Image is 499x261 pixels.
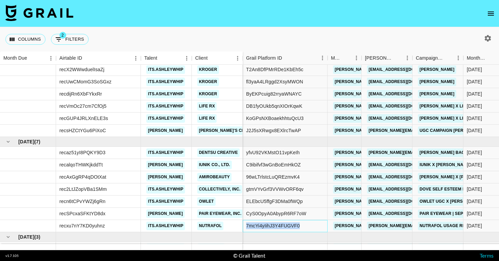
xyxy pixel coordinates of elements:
[46,53,56,63] button: Menu
[467,78,482,85] div: Jul '25
[365,52,393,65] div: [PERSON_NAME]
[342,53,351,63] button: Sort
[59,198,106,205] div: recn6tCPvYWZj6gRn
[246,149,300,156] div: yfvU92VKMstO11vpKeIh
[246,210,306,217] div: CyS0OpyA0AbypR6RF7oW
[233,53,243,63] button: Menu
[146,78,185,86] a: its.ashleywhip
[246,52,282,65] div: Grail Platform ID
[59,174,106,180] div: recAxGgRP4qDOtXat
[146,185,185,194] a: its.ashleywhip
[351,53,362,63] button: Menu
[131,53,141,63] button: Menu
[467,198,482,205] div: Aug '25
[246,186,303,193] div: gtmVYvGrf3VVWvORF6qv
[59,78,111,85] div: recUwCMomG3SoSGxz
[418,65,456,74] a: [PERSON_NAME]
[59,222,105,229] div: recxu7nY7KD0yuhnz
[480,252,494,259] a: Terms
[367,102,443,111] a: [EMAIL_ADDRESS][DOMAIN_NAME]
[146,161,185,169] a: [PERSON_NAME]
[467,174,482,180] div: Aug '25
[412,52,463,65] div: Campaign (Type)
[18,138,34,145] span: [DATE]
[197,148,240,157] a: Dentsu Creative
[333,197,444,206] a: [PERSON_NAME][EMAIL_ADDRESS][DOMAIN_NAME]
[367,78,443,86] a: [EMAIL_ADDRESS][DOMAIN_NAME]
[246,66,303,73] div: T2An8DfPMrRDe1KbEh5c
[418,148,495,157] a: [PERSON_NAME] Back To School
[418,197,486,206] a: Owlet UGC x [PERSON_NAME]
[192,52,243,65] div: Client
[5,254,19,258] div: v 1.7.105
[18,234,34,240] span: [DATE]
[362,52,412,65] div: Booker
[317,53,328,63] button: Menu
[146,90,185,98] a: its.ashleywhip
[367,65,443,74] a: [EMAIL_ADDRESS][DOMAIN_NAME]
[141,52,192,65] div: Talent
[59,103,107,109] div: recVmOc27cm7CfOj5
[208,54,217,63] button: Sort
[59,149,106,156] div: recaz51yI8PQKY9D3
[59,161,103,168] div: recalqoTHWKjkddTt
[82,54,92,63] button: Sort
[333,185,444,194] a: [PERSON_NAME][EMAIL_ADDRESS][DOMAIN_NAME]
[367,185,443,194] a: [EMAIL_ADDRESS][DOMAIN_NAME]
[246,103,302,109] div: DB1fyOUkb5qnXIOrKqwK
[333,102,444,111] a: [PERSON_NAME][EMAIL_ADDRESS][DOMAIN_NAME]
[59,115,108,122] div: recGUP4JRLXnELE3s
[467,91,482,97] div: Jul '25
[233,252,265,259] div: © Grail Talent
[197,65,219,74] a: Kroger
[467,186,482,193] div: Aug '25
[246,161,301,168] div: C9ibifvf3wGnBoEmHkOZ
[328,52,362,65] div: Manager
[367,114,443,123] a: [EMAIL_ADDRESS][DOMAIN_NAME]
[367,173,443,181] a: [EMAIL_ADDRESS][DOMAIN_NAME]
[333,90,444,98] a: [PERSON_NAME][EMAIL_ADDRESS][DOMAIN_NAME]
[486,53,496,63] button: Sort
[197,209,243,218] a: Pair Eyewear, Inc.
[197,126,257,135] a: [PERSON_NAME]'s Choice
[467,103,482,109] div: Jul '25
[144,52,157,65] div: Talent
[197,173,232,181] a: amirobeauty
[59,127,106,134] div: recsHZCtYGu6PiXoC
[333,173,444,181] a: [PERSON_NAME][EMAIL_ADDRESS][DOMAIN_NAME]
[197,222,223,230] a: Nutrafol
[197,90,219,98] a: Kroger
[146,65,185,74] a: its.ashleywhip
[333,148,444,157] a: [PERSON_NAME][EMAIL_ADDRESS][DOMAIN_NAME]
[467,127,482,134] div: Jul '25
[34,234,40,240] span: ( 3 )
[146,102,185,111] a: its.ashleywhip
[418,114,477,123] a: [PERSON_NAME] x Life RX
[246,198,303,205] div: ELEbcU5ffgF3DMa0fWQp
[484,7,498,20] button: open drawer
[333,65,444,74] a: [PERSON_NAME][EMAIL_ADDRESS][DOMAIN_NAME]
[246,78,303,85] div: fl3yaA4LRggd2XsyMWON
[146,126,185,135] a: [PERSON_NAME]
[246,174,300,180] div: 96wLTrlstcLuQREzmvK4
[418,102,477,111] a: [PERSON_NAME] x Life RX
[467,161,482,168] div: Aug '25
[418,209,482,218] a: Pair Eyewear | September
[157,54,167,63] button: Sort
[197,102,217,111] a: Life RX
[3,232,13,242] button: hide children
[197,114,217,123] a: Life RX
[367,209,443,218] a: [EMAIL_ADDRESS][DOMAIN_NAME]
[51,34,89,45] button: Show filters
[246,127,301,134] div: J2J5sXRwgx8EXlrcTwAP
[333,78,444,86] a: [PERSON_NAME][EMAIL_ADDRESS][DOMAIN_NAME]
[367,90,443,98] a: [EMAIL_ADDRESS][DOMAIN_NAME]
[246,222,300,229] div: 7mcYi4yIihJ3Y4FUGVF0
[467,52,486,65] div: Month Due
[418,78,456,86] a: [PERSON_NAME]
[59,66,104,73] div: recX2WWwduelIsaZj
[182,53,192,63] button: Menu
[27,54,37,63] button: Sort
[418,90,456,98] a: [PERSON_NAME]
[416,52,444,65] div: Campaign (Type)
